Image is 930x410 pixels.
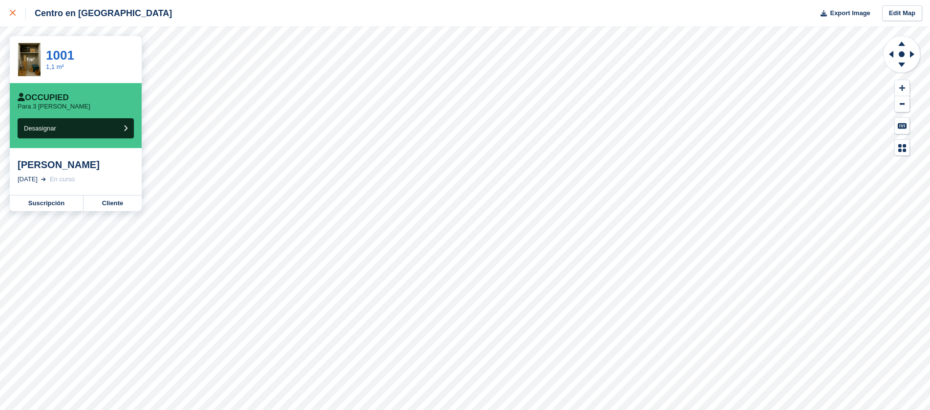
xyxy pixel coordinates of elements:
div: [PERSON_NAME] [18,159,134,171]
a: Suscripción [10,195,84,211]
button: Map Legend [895,140,909,156]
div: [DATE] [18,174,38,184]
button: Export Image [815,5,870,22]
span: Desasignar [24,125,56,132]
span: Export Image [830,8,870,18]
button: Keyboard Shortcuts [895,118,909,134]
p: Para 3 [PERSON_NAME] [18,103,90,110]
img: 1mts2.png [18,43,41,77]
div: Centro en [GEOGRAPHIC_DATA] [26,7,172,19]
a: Cliente [84,195,142,211]
a: Edit Map [882,5,922,22]
img: arrow-right-light-icn-cde0832a797a2874e46488d9cf13f60e5c3a73dbe684e267c42b8395dfbc2abf.svg [41,177,46,181]
a: 1001 [46,48,74,63]
button: Zoom Out [895,96,909,112]
button: Desasignar [18,118,134,138]
div: Occupied [18,93,69,103]
a: 1,1 m² [46,63,64,70]
div: En curso [50,174,75,184]
button: Zoom In [895,80,909,96]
